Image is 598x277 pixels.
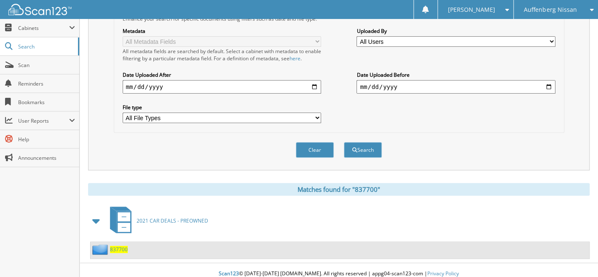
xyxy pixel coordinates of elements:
label: Metadata [123,27,321,35]
span: Help [18,136,75,143]
input: start [123,80,321,94]
span: Search [18,43,74,50]
div: Matches found for "837700" [88,183,590,196]
span: User Reports [18,117,69,124]
a: 837700 [110,246,128,253]
img: scan123-logo-white.svg [8,4,72,15]
span: Auffenberg Nissan [524,7,577,12]
span: [PERSON_NAME] [448,7,495,12]
div: All metadata fields are searched by default. Select a cabinet with metadata to enable filtering b... [123,48,321,62]
label: Date Uploaded Before [357,71,555,78]
span: Announcements [18,154,75,161]
a: Privacy Policy [427,270,459,277]
a: 2021 CAR DEALS - PREOWNED [105,204,208,237]
span: 2021 CAR DEALS - PREOWNED [137,217,208,224]
button: Search [344,142,382,158]
iframe: Chat Widget [556,237,598,277]
img: folder2.png [92,244,110,255]
button: Clear [296,142,334,158]
span: Scan [18,62,75,69]
label: Uploaded By [357,27,555,35]
input: end [357,80,555,94]
span: Reminders [18,80,75,87]
a: here [290,55,300,62]
span: Bookmarks [18,99,75,106]
label: File type [123,104,321,111]
label: Date Uploaded After [123,71,321,78]
span: Scan123 [219,270,239,277]
span: Cabinets [18,24,69,32]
